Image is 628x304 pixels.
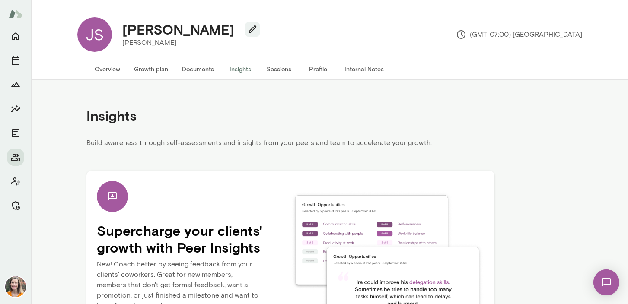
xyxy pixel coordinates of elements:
button: Members [7,149,24,166]
button: Growth plan [127,59,175,79]
button: Profile [299,59,338,79]
button: Sessions [7,52,24,69]
img: Mento [9,6,22,22]
button: Home [7,28,24,45]
button: Client app [7,173,24,190]
button: Documents [7,124,24,142]
button: Insights [221,59,260,79]
button: Overview [88,59,127,79]
h4: Insights [86,108,137,124]
button: Manage [7,197,24,214]
button: Internal Notes [338,59,391,79]
h4: Supercharge your clients' growth with Peer Insights [97,222,290,256]
div: JS [77,17,112,52]
button: Insights [7,100,24,117]
button: Growth Plan [7,76,24,93]
p: Build awareness through self-assessments and insights from your peers and team to accelerate your... [86,138,494,153]
h4: [PERSON_NAME] [122,21,234,38]
img: Carrie Kelly [5,276,26,297]
button: Documents [175,59,221,79]
p: [PERSON_NAME] [122,38,253,48]
button: Sessions [260,59,299,79]
p: (GMT-07:00) [GEOGRAPHIC_DATA] [456,29,582,40]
